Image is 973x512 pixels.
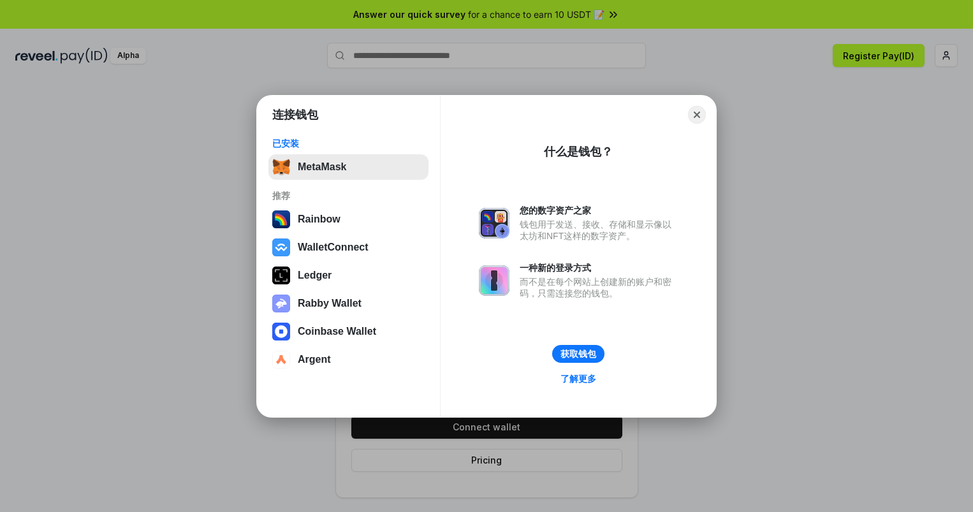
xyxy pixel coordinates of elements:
h1: 连接钱包 [272,107,318,122]
img: svg+xml,%3Csvg%20width%3D%22120%22%20height%3D%22120%22%20viewBox%3D%220%200%20120%20120%22%20fil... [272,210,290,228]
div: Ledger [298,270,332,281]
div: 已安装 [272,138,425,149]
div: 什么是钱包？ [544,144,613,159]
button: MetaMask [268,154,428,180]
div: 获取钱包 [560,348,596,360]
button: WalletConnect [268,235,428,260]
img: svg+xml,%3Csvg%20width%3D%2228%22%20height%3D%2228%22%20viewBox%3D%220%200%2028%2028%22%20fill%3D... [272,323,290,340]
a: 了解更多 [553,370,604,387]
button: Rainbow [268,207,428,232]
div: 而不是在每个网站上创建新的账户和密码，只需连接您的钱包。 [520,276,678,299]
button: Coinbase Wallet [268,319,428,344]
div: Coinbase Wallet [298,326,376,337]
img: svg+xml,%3Csvg%20xmlns%3D%22http%3A%2F%2Fwww.w3.org%2F2000%2Fsvg%22%20fill%3D%22none%22%20viewBox... [479,265,509,296]
div: 您的数字资产之家 [520,205,678,216]
img: svg+xml,%3Csvg%20width%3D%2228%22%20height%3D%2228%22%20viewBox%3D%220%200%2028%2028%22%20fill%3D... [272,238,290,256]
div: Rainbow [298,214,340,225]
img: svg+xml,%3Csvg%20xmlns%3D%22http%3A%2F%2Fwww.w3.org%2F2000%2Fsvg%22%20width%3D%2228%22%20height%3... [272,267,290,284]
div: Rabby Wallet [298,298,362,309]
div: 推荐 [272,190,425,201]
button: Close [688,106,706,124]
img: svg+xml,%3Csvg%20width%3D%2228%22%20height%3D%2228%22%20viewBox%3D%220%200%2028%2028%22%20fill%3D... [272,351,290,369]
img: svg+xml,%3Csvg%20xmlns%3D%22http%3A%2F%2Fwww.w3.org%2F2000%2Fsvg%22%20fill%3D%22none%22%20viewBox... [272,295,290,312]
div: WalletConnect [298,242,369,253]
button: 获取钱包 [552,345,604,363]
button: Ledger [268,263,428,288]
img: svg+xml,%3Csvg%20fill%3D%22none%22%20height%3D%2233%22%20viewBox%3D%220%200%2035%2033%22%20width%... [272,158,290,176]
button: Rabby Wallet [268,291,428,316]
div: MetaMask [298,161,346,173]
div: Argent [298,354,331,365]
div: 一种新的登录方式 [520,262,678,274]
div: 了解更多 [560,373,596,384]
img: svg+xml,%3Csvg%20xmlns%3D%22http%3A%2F%2Fwww.w3.org%2F2000%2Fsvg%22%20fill%3D%22none%22%20viewBox... [479,208,509,238]
div: 钱包用于发送、接收、存储和显示像以太坊和NFT这样的数字资产。 [520,219,678,242]
button: Argent [268,347,428,372]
